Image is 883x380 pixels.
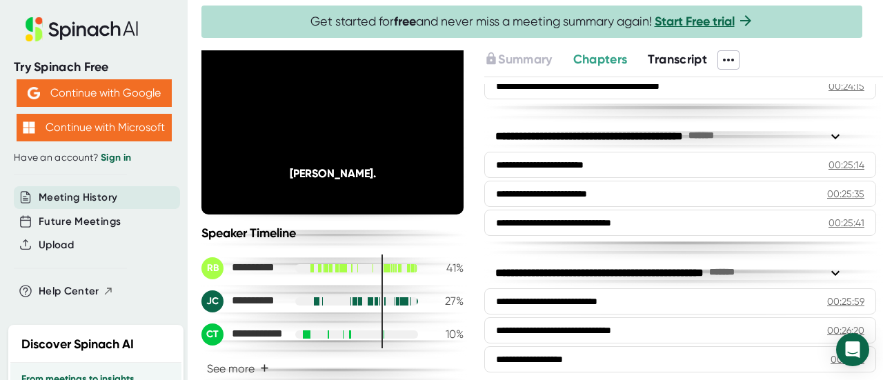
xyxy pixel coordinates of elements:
[648,52,707,67] span: Transcript
[201,226,464,241] div: Speaker Timeline
[201,257,224,279] div: RB
[498,52,552,67] span: Summary
[201,290,224,312] div: JC
[429,261,464,274] div: 41 %
[39,283,99,299] span: Help Center
[484,50,552,69] button: Summary
[39,283,114,299] button: Help Center
[429,328,464,341] div: 10 %
[394,14,416,29] b: free
[573,50,628,69] button: Chapters
[14,152,174,164] div: Have an account?
[648,50,707,69] button: Transcript
[831,352,864,366] div: 00:27:13
[17,114,172,141] button: Continue with Microsoft
[655,14,735,29] a: Start Free trial
[827,323,864,337] div: 00:26:20
[101,152,131,163] a: Sign in
[829,216,864,230] div: 00:25:41
[484,50,573,70] div: Upgrade to access
[21,335,134,354] h2: Discover Spinach AI
[829,79,864,93] div: 00:24:15
[829,158,864,172] div: 00:25:14
[836,333,869,366] div: Open Intercom Messenger
[17,79,172,107] button: Continue with Google
[39,190,117,206] button: Meeting History
[310,14,754,30] span: Get started for and never miss a meeting summary again!
[827,294,864,308] div: 00:25:59
[260,363,269,374] span: +
[14,59,174,75] div: Try Spinach Free
[573,52,628,67] span: Chapters
[201,323,224,346] div: CT
[39,237,74,253] button: Upload
[201,257,284,279] div: Reni Bitar
[39,214,121,230] button: Future Meetings
[28,87,40,99] img: Aehbyd4JwY73AAAAAElFTkSuQmCC
[827,187,864,201] div: 00:25:35
[201,323,284,346] div: Connie Tracy
[429,294,464,308] div: 27 %
[201,290,284,312] div: Jazz Coble
[228,167,437,180] div: [PERSON_NAME].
